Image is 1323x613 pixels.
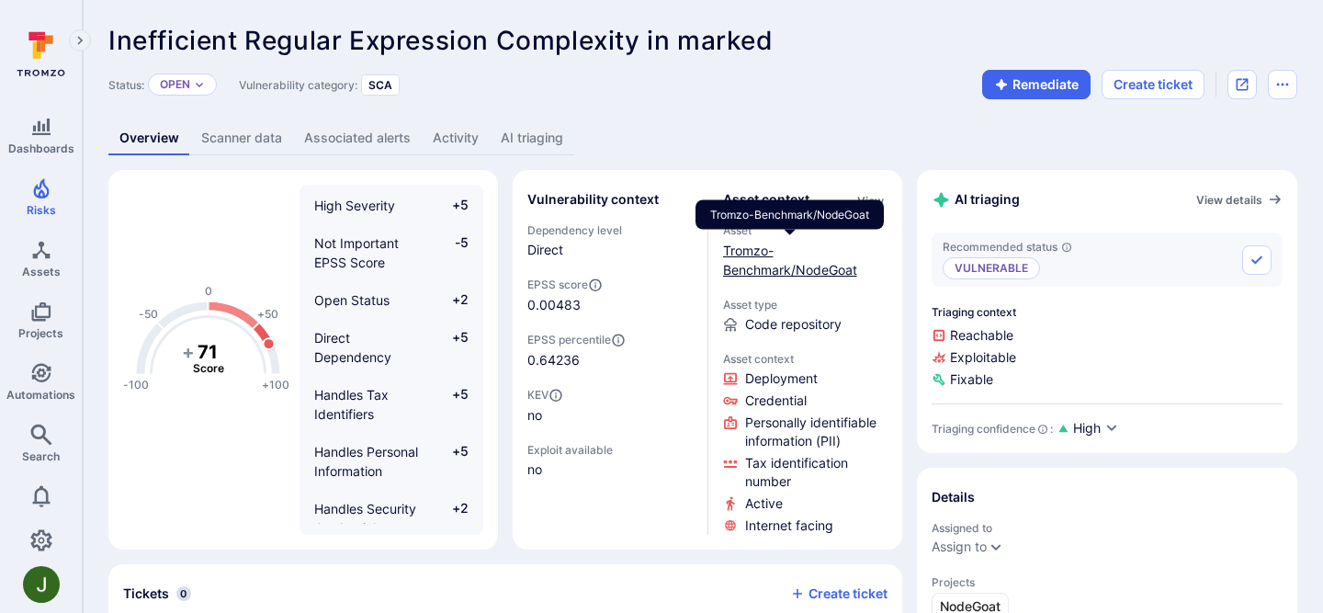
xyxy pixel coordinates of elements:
span: Direct Dependency [314,330,391,365]
a: View details [1196,192,1283,207]
span: Code repository [745,315,842,334]
g: The vulnerability score is based on the parameters defined in the settings [172,340,245,375]
a: Activity [422,121,490,155]
a: AI triaging [490,121,574,155]
button: View [854,194,888,208]
img: ACg8ocJb5u1MqhRZCS4qt_lttNeNnvlQtAsFnznmah6JoQoAHxP7zA=s96-c [23,566,60,603]
span: Click to view evidence [745,392,807,410]
div: Tromzo-Benchmark/NodeGoat [695,200,884,230]
span: Exploitable [932,348,1283,367]
span: +5 [434,385,469,424]
span: Automations [6,388,75,402]
span: KEV [527,388,693,403]
span: Reachable [932,326,1283,345]
span: Triaging context [932,305,1283,319]
span: EPSS percentile [527,333,693,347]
div: Open original issue [1227,70,1257,99]
span: Direct [527,241,693,259]
h2: Details [932,488,975,506]
span: Click to view evidence [745,517,833,535]
span: Search [22,449,60,463]
svg: AI triaging agent's recommendation for vulnerability status [1061,242,1072,253]
div: Julia Nakonechna [23,566,60,603]
span: -5 [434,233,469,272]
button: Expand navigation menu [69,29,91,51]
button: Expand dropdown [194,79,205,90]
span: +2 [434,499,469,538]
span: Click to view evidence [745,414,888,450]
a: Scanner data [190,121,293,155]
text: -100 [123,378,149,392]
span: Dependency level [527,223,693,237]
span: 0.00483 [527,296,581,314]
span: Exploit available [527,443,613,457]
div: Click to view all asset context details [854,190,888,210]
span: Risks [27,203,56,217]
span: Vulnerability category: [239,78,357,92]
span: EPSS score [527,278,693,292]
h2: AI triaging [932,190,1020,210]
span: Fixable [932,370,1283,389]
span: High [1073,419,1101,437]
span: Inefficient Regular Expression Complexity in marked [108,25,774,56]
span: Handles Personal Information [314,444,418,479]
span: Handles Tax Identifiers [314,387,389,422]
text: +50 [257,307,278,321]
h2: Tickets [123,585,169,603]
span: Projects [932,575,1283,589]
p: Vulnerable [943,257,1040,279]
span: Recommended status [943,240,1072,254]
span: +5 [434,196,469,215]
span: no [527,406,693,425]
div: Triaging confidence : [932,422,1053,436]
h2: Vulnerability context [527,190,659,209]
span: 0 [176,586,191,601]
button: Remediate [982,70,1091,99]
span: Asset context [723,352,888,366]
button: Options menu [1268,70,1297,99]
span: Asset type [723,298,888,312]
div: SCA [361,74,400,96]
button: Create ticket [1102,70,1204,99]
tspan: + [182,340,194,362]
span: Not Important EPSS Score [314,235,399,270]
text: Score [193,361,224,375]
span: High Severity [314,198,395,213]
span: Assets [22,265,61,278]
button: Open [160,77,190,92]
span: Open Status [314,292,390,308]
span: no [527,460,693,479]
text: +100 [262,378,289,392]
span: Click to view evidence [745,494,783,513]
a: Associated alerts [293,121,422,155]
svg: AI Triaging Agent self-evaluates the confidence behind recommended status based on the depth and ... [1037,424,1048,435]
span: +2 [434,290,469,310]
span: Dashboards [8,142,74,155]
button: Create ticket [790,585,888,602]
span: +5 [434,442,469,481]
span: Click to view evidence [745,369,818,388]
h2: Asset context [723,190,809,209]
span: +5 [434,328,469,367]
button: High [1073,419,1119,438]
span: Status: [108,78,144,92]
text: 0 [205,284,212,298]
div: Vulnerability tabs [108,121,1297,155]
button: Expand dropdown [989,539,1003,554]
a: Overview [108,121,190,155]
tspan: 71 [198,340,218,362]
button: Accept recommended status [1242,245,1272,275]
span: 0.64236 [527,351,693,369]
a: Tromzo-Benchmark/NodeGoat [723,243,857,278]
span: Click to view evidence [745,454,888,491]
span: Assigned to [932,521,1283,535]
span: Projects [18,326,63,340]
button: Assign to [932,539,987,554]
span: Handles Security Credentials [314,501,416,536]
text: -50 [139,307,158,321]
i: Expand navigation menu [73,33,86,49]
